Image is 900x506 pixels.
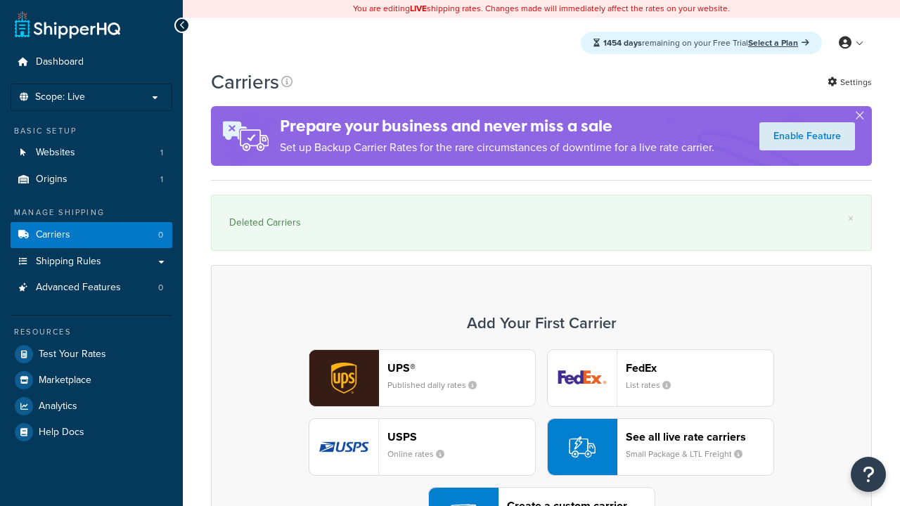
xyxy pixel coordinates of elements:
[36,56,84,68] span: Dashboard
[229,213,854,233] div: Deleted Carriers
[35,91,85,103] span: Scope: Live
[626,448,754,460] small: Small Package & LTL Freight
[36,256,101,268] span: Shipping Rules
[11,275,172,301] a: Advanced Features 0
[39,349,106,361] span: Test Your Rates
[36,174,67,186] span: Origins
[158,282,163,294] span: 0
[11,394,172,419] a: Analytics
[11,275,172,301] li: Advanced Features
[759,122,855,150] a: Enable Feature
[11,249,172,275] a: Shipping Rules
[11,326,172,338] div: Resources
[11,125,172,137] div: Basic Setup
[547,349,774,407] button: fedEx logoFedExList rates
[11,167,172,193] a: Origins 1
[11,368,172,393] a: Marketplace
[626,379,682,391] small: List rates
[280,138,714,157] p: Set up Backup Carrier Rates for the rare circumstances of downtime for a live rate carrier.
[15,11,120,39] a: ShipperHQ Home
[36,147,75,159] span: Websites
[158,229,163,241] span: 0
[11,342,172,367] a: Test Your Rates
[410,2,427,15] b: LIVE
[848,213,854,224] a: ×
[748,37,809,49] a: Select a Plan
[547,418,774,476] button: See all live rate carriersSmall Package & LTL Freight
[36,282,121,294] span: Advanced Features
[211,106,280,166] img: ad-rules-rateshop-fe6ec290ccb7230408bd80ed9643f0289d75e0ffd9eb532fc0e269fcd187b520.png
[581,32,822,54] div: remaining on your Free Trial
[387,361,535,375] header: UPS®
[160,147,163,159] span: 1
[280,115,714,138] h4: Prepare your business and never miss a sale
[603,37,642,49] strong: 1454 days
[11,140,172,166] a: Websites 1
[828,72,872,92] a: Settings
[387,430,535,443] header: USPS
[39,375,91,387] span: Marketplace
[309,350,378,406] img: ups logo
[11,167,172,193] li: Origins
[11,222,172,248] a: Carriers 0
[160,174,163,186] span: 1
[39,427,84,439] span: Help Docs
[309,419,378,475] img: usps logo
[11,222,172,248] li: Carriers
[851,457,886,492] button: Open Resource Center
[309,349,536,407] button: ups logoUPS®Published daily rates
[387,379,488,391] small: Published daily rates
[626,361,773,375] header: FedEx
[11,207,172,219] div: Manage Shipping
[11,49,172,75] a: Dashboard
[226,315,857,332] h3: Add Your First Carrier
[387,448,456,460] small: Online rates
[11,420,172,445] a: Help Docs
[36,229,70,241] span: Carriers
[309,418,536,476] button: usps logoUSPSOnline rates
[39,401,77,413] span: Analytics
[11,140,172,166] li: Websites
[548,350,617,406] img: fedEx logo
[211,68,279,96] h1: Carriers
[569,434,596,460] img: icon-carrier-liverate-becf4550.svg
[626,430,773,443] header: See all live rate carriers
